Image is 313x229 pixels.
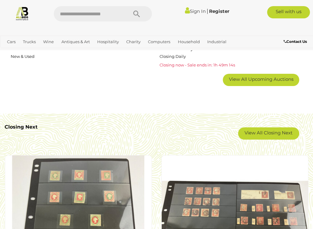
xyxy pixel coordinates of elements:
[229,76,293,82] span: View All Upcoming Auctions
[238,127,299,140] a: View All Closing Next
[223,74,299,86] a: View All Upcoming Auctions
[267,6,310,18] a: Sell with us
[160,62,235,67] span: Closing now - Sale ends in: 1h 49m 14s
[160,45,296,51] h2: Canberra Daily Car Auctions
[5,47,28,57] a: Jewellery
[185,8,206,14] a: Sign In
[11,45,147,51] h2: COMING SOON
[70,47,118,57] a: [GEOGRAPHIC_DATA]
[145,37,173,47] a: Computers
[95,37,121,47] a: Hospitality
[209,8,229,14] a: Register
[15,6,29,21] img: Allbids.com.au
[41,37,56,47] a: Wine
[284,39,307,44] b: Contact Us
[5,37,18,47] a: Cars
[175,37,202,47] a: Household
[31,47,47,57] a: Office
[5,124,38,130] b: Closing Next
[11,53,147,60] p: New & Used
[284,38,308,45] a: Contact Us
[205,37,229,47] a: Industrial
[50,47,67,57] a: Sports
[207,8,208,14] span: |
[160,53,296,60] p: Closing Daily
[121,6,152,21] button: Search
[124,37,143,47] a: Charity
[59,37,92,47] a: Antiques & Art
[20,37,38,47] a: Trucks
